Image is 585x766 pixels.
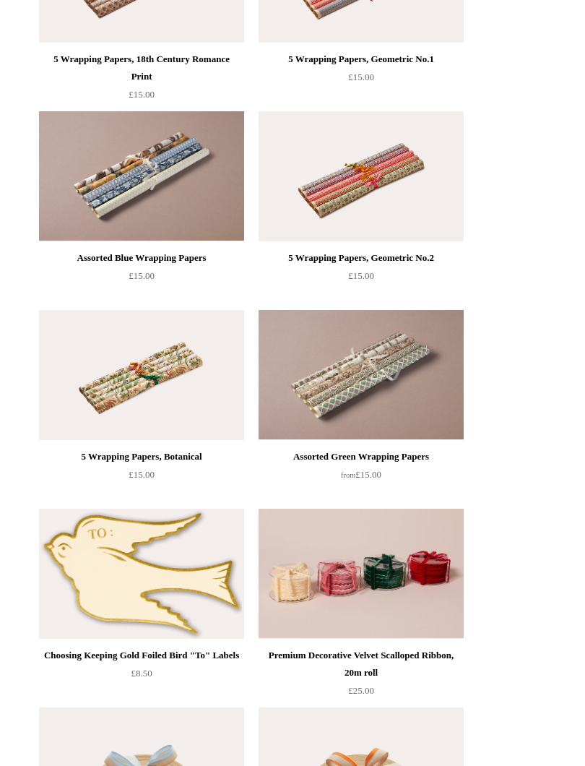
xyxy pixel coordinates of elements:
div: 5 Wrapping Papers, Geometric No.1 [262,51,460,69]
span: £15.00 [348,271,374,282]
img: 5 Wrapping Papers, Botanical [39,311,244,441]
a: 5 Wrapping Papers, Botanical 5 Wrapping Papers, Botanical [39,311,244,441]
a: Choosing Keeping Gold Foiled Bird "To" Labels Choosing Keeping Gold Foiled Bird "To" Labels [39,509,244,640]
span: £25.00 [348,686,374,697]
a: Choosing Keeping Gold Foiled Bird "To" Labels £8.50 [39,647,244,707]
img: Assorted Green Wrapping Papers [259,311,464,441]
span: £15.00 [129,271,155,282]
div: 5 Wrapping Papers, Botanical [43,449,240,466]
a: 5 Wrapping Papers, Geometric No.1 £15.00 [259,51,464,111]
div: Premium Decorative Velvet Scalloped Ribbon, 20m roll [262,647,460,682]
img: Premium Decorative Velvet Scalloped Ribbon, 20m roll [259,509,464,640]
img: Assorted Blue Wrapping Papers [39,112,244,242]
div: Choosing Keeping Gold Foiled Bird "To" Labels [43,647,240,665]
span: from [341,472,355,480]
span: £15.00 [129,470,155,481]
a: 5 Wrapping Papers, Geometric No.2 £15.00 [259,250,464,309]
span: £15.00 [348,72,374,83]
img: Choosing Keeping Gold Foiled Bird "To" Labels [39,509,244,640]
a: Premium Decorative Velvet Scalloped Ribbon, 20m roll £25.00 [259,647,464,707]
div: Assorted Blue Wrapping Papers [43,250,240,267]
span: £15.00 [341,470,381,481]
div: Assorted Green Wrapping Papers [262,449,460,466]
a: Assorted Green Wrapping Papers Assorted Green Wrapping Papers [259,311,464,441]
span: £15.00 [129,90,155,100]
a: Assorted Green Wrapping Papers from£15.00 [259,449,464,508]
a: 5 Wrapping Papers, 18th Century Romance Print £15.00 [39,51,244,111]
span: £8.50 [131,668,152,679]
div: 5 Wrapping Papers, 18th Century Romance Print [43,51,240,86]
a: Premium Decorative Velvet Scalloped Ribbon, 20m roll Premium Decorative Velvet Scalloped Ribbon, ... [259,509,464,640]
a: Assorted Blue Wrapping Papers Assorted Blue Wrapping Papers [39,112,244,242]
a: 5 Wrapping Papers, Botanical £15.00 [39,449,244,508]
a: Assorted Blue Wrapping Papers £15.00 [39,250,244,309]
img: 5 Wrapping Papers, Geometric No.2 [259,112,464,242]
div: 5 Wrapping Papers, Geometric No.2 [262,250,460,267]
a: 5 Wrapping Papers, Geometric No.2 5 Wrapping Papers, Geometric No.2 [259,112,464,242]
